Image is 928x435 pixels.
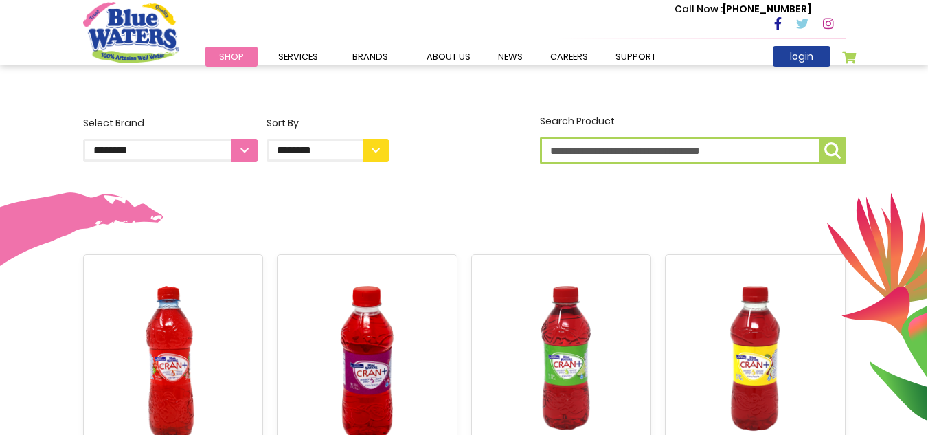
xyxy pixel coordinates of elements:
[773,46,830,67] a: login
[83,2,179,63] a: store logo
[540,114,846,164] label: Search Product
[536,47,602,67] a: careers
[824,142,841,159] img: search-icon.png
[278,50,318,63] span: Services
[675,2,723,16] span: Call Now :
[352,50,388,63] span: Brands
[413,47,484,67] a: about us
[675,2,811,16] p: [PHONE_NUMBER]
[219,50,244,63] span: Shop
[602,47,670,67] a: support
[484,47,536,67] a: News
[819,137,846,164] button: Search Product
[540,137,846,164] input: Search Product
[83,116,258,162] label: Select Brand
[267,139,389,162] select: Sort By
[267,116,389,131] div: Sort By
[83,139,258,162] select: Select Brand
